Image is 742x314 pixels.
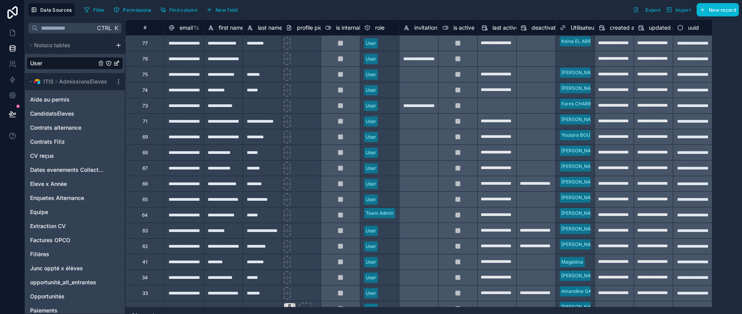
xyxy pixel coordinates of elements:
div: User [366,243,376,250]
div: 41 [142,259,147,265]
img: Airtable Logo [34,78,40,85]
span: Factures OPCO [30,236,70,244]
button: Data Sources [28,3,75,16]
span: first name [219,24,244,32]
div: Magaléna [561,259,583,266]
span: Aide au permis [30,96,70,103]
div: Factures OPCO [27,234,123,246]
div: User [366,227,376,234]
a: Factures OPCO [30,236,104,244]
span: opportunité_alt_entrantes [30,278,96,286]
div: Eleve x Année [27,178,123,190]
div: [PERSON_NAME] [561,303,599,310]
div: 32 [142,306,148,312]
a: Junc oppté x élèves [30,264,104,272]
div: Fares CHARIFI [561,100,593,107]
div: User [366,149,376,156]
span: is active [453,24,474,32]
div: Aide au permis [27,93,123,106]
div: 66 [142,181,148,187]
a: Opportunités [30,293,104,300]
div: User [366,259,376,266]
span: Noloco tables [34,41,70,49]
div: Keina EL ARIFOU [561,38,599,45]
span: last name [258,24,282,32]
div: opportunité_alt_entrantes [27,276,123,289]
div: User [366,305,376,312]
span: uuid [688,24,699,32]
div: Team Admin [366,210,393,217]
div: 68 [142,150,148,156]
button: Filter [81,4,108,16]
div: User [366,274,376,281]
div: User [366,71,376,78]
span: CV reçus [30,152,54,160]
div: 71 [143,118,147,125]
div: Extraction CV [27,220,123,232]
span: Extraction CV [30,222,66,230]
div: [PERSON_NAME] [561,85,599,92]
span: K [113,25,119,31]
button: Permissions [111,4,154,16]
div: 62 [142,243,148,250]
div: 77 [142,40,148,46]
div: 64 [142,212,148,218]
div: 67 [142,165,148,171]
span: deactivated at [532,24,569,32]
span: Equipe [30,208,48,216]
div: 65 [142,196,148,203]
div: CV reçus [27,150,123,162]
div: User [366,196,376,203]
div: 34 [142,275,148,281]
a: Extraction CV [30,222,104,230]
span: New field [216,7,238,13]
a: Dates evenements Collectifs [30,166,104,174]
span: Opportunités [30,293,65,300]
div: Filières [27,248,123,260]
button: Noloco tables [27,40,112,51]
div: User [366,87,376,94]
button: Export [630,3,663,16]
div: scrollable content [25,37,125,314]
button: Import [663,3,693,16]
span: Data Sources [40,7,72,13]
span: Utilisateur Noloco [571,24,616,32]
span: Filter [93,7,105,13]
span: Filières [30,250,49,258]
div: [PERSON_NAME] [561,225,599,232]
div: [PERSON_NAME] [561,210,599,217]
div: 63 [142,228,148,234]
div: 74 [142,87,148,93]
div: User [366,55,376,62]
a: Filières [30,250,104,258]
a: opportunité_alt_entrantes [30,278,104,286]
span: Eleve x Année [30,180,67,188]
a: Equipe [30,208,104,216]
div: 69 [142,134,148,140]
div: User [366,40,376,47]
a: Enquetes Alternance [30,194,104,202]
span: last active at [492,24,525,32]
div: User [27,57,123,70]
a: Permissions [111,4,157,16]
div: [PERSON_NAME] [561,147,599,154]
span: User [30,59,42,67]
a: CV reçus [30,152,104,160]
div: Dates evenements Collectifs [27,164,123,176]
div: Amandine GAXATTE [561,288,606,295]
span: updated at [649,24,677,32]
div: # [131,25,158,30]
span: Permissions [123,7,151,13]
div: Contrats Filiz [27,136,123,148]
span: role [375,24,384,32]
span: email [180,24,193,32]
div: User [366,180,376,187]
div: User [366,165,376,172]
a: Aide au permis [30,96,104,103]
span: is internal [336,24,360,32]
span: Import [676,7,691,13]
span: Export [645,7,661,13]
span: Enquetes Alternance [30,194,84,202]
a: New record [693,3,739,16]
div: Equipe [27,206,123,218]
